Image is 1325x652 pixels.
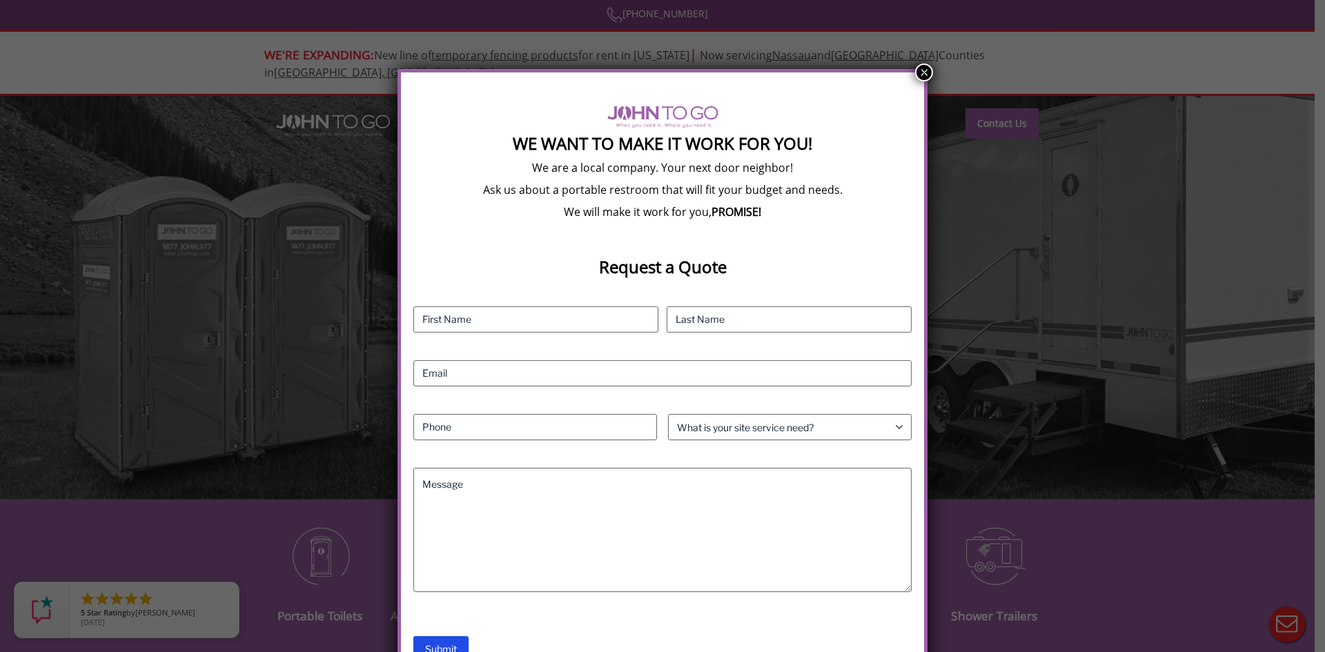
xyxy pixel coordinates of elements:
[413,360,912,386] input: Email
[667,306,912,333] input: Last Name
[607,106,718,128] img: logo of viptogo
[413,182,912,197] p: Ask us about a portable restroom that will fit your budget and needs.
[599,255,727,278] strong: Request a Quote
[513,132,812,155] strong: We Want To Make It Work For You!
[711,204,761,219] b: PROMISE!
[413,306,658,333] input: First Name
[413,204,912,219] p: We will make it work for you,
[413,414,657,440] input: Phone
[915,63,933,81] button: Close
[413,160,912,175] p: We are a local company. Your next door neighbor!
